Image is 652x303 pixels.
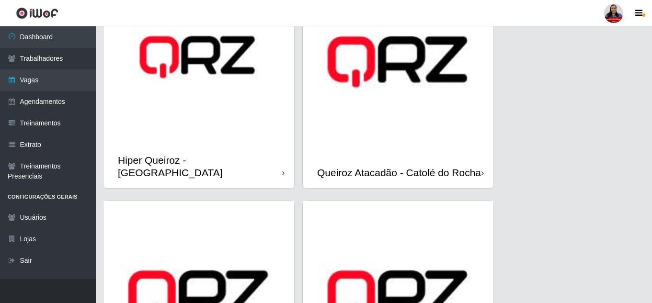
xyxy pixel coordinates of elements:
[16,7,58,19] img: CoreUI Logo
[118,154,282,178] div: Hiper Queiroz - [GEOGRAPHIC_DATA]
[317,167,481,179] div: Queiroz Atacadão - Catolé do Rocha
